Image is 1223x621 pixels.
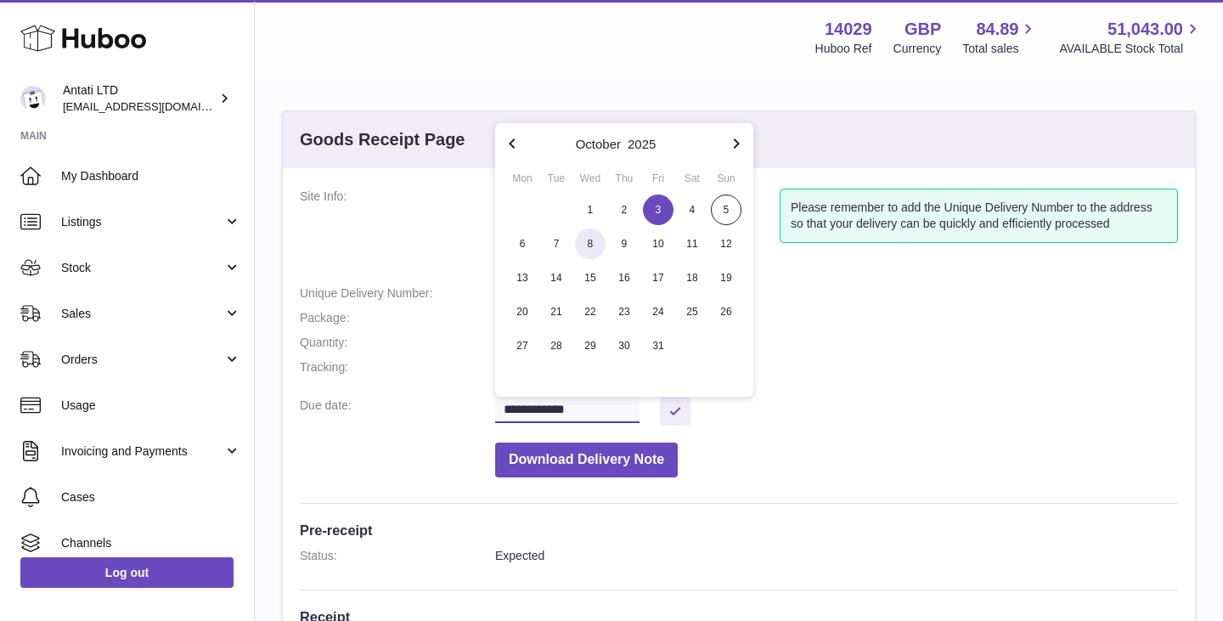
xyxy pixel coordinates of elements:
button: October [576,138,621,150]
span: Cases [61,489,241,505]
span: 2 [609,195,640,225]
strong: GBP [905,18,941,41]
span: 84.89 [976,18,1018,41]
span: 6 [507,229,538,259]
div: Currency [893,41,942,57]
div: Antati LTD [63,82,216,115]
span: 5 [711,195,741,225]
span: 28 [541,330,572,361]
span: 3 [643,195,673,225]
div: Thu [607,171,641,186]
span: 8 [575,229,606,259]
span: 29 [575,330,606,361]
button: 25 [675,295,709,329]
span: 27 [507,330,538,361]
button: 6 [505,227,539,261]
span: Usage [61,398,241,414]
span: 17 [643,263,673,293]
button: 27 [505,329,539,363]
span: [EMAIL_ADDRESS][DOMAIN_NAME] [63,99,250,113]
span: 22 [575,296,606,327]
button: 30 [607,329,641,363]
button: 5 [709,193,743,227]
div: Fri [641,171,675,186]
button: 14 [539,261,573,295]
img: toufic@antatiskin.com [20,86,46,111]
span: Invoicing and Payments [61,443,223,460]
span: 14 [541,263,572,293]
a: 51,043.00 AVAILABLE Stock Total [1059,18,1203,57]
div: Huboo Ref [815,41,872,57]
dt: Unique Delivery Number: [300,285,495,302]
button: 21 [539,295,573,329]
button: 8 [573,227,607,261]
span: 4 [677,195,707,225]
div: Wed [573,171,607,186]
div: Mon [505,171,539,186]
dt: Site Info: [300,189,495,277]
span: Stock [61,260,223,276]
button: 18 [675,261,709,295]
a: Log out [20,557,234,588]
span: 26 [711,296,741,327]
button: 1 [573,193,607,227]
button: 23 [607,295,641,329]
div: Tue [539,171,573,186]
button: 17 [641,261,675,295]
button: 19 [709,261,743,295]
h3: Goods Receipt Page [300,128,465,151]
span: 19 [711,263,741,293]
button: 20 [505,295,539,329]
span: 7 [541,229,572,259]
dd: Expected [495,548,1178,564]
button: 2025 [628,138,656,150]
button: 24 [641,295,675,329]
span: 31 [643,330,673,361]
dd: 14029-200564 [495,285,1178,302]
span: AVAILABLE Stock Total [1059,41,1203,57]
span: 23 [609,296,640,327]
span: 15 [575,263,606,293]
span: 13 [507,263,538,293]
button: 11 [675,227,709,261]
span: 9 [609,229,640,259]
span: 51,043.00 [1107,18,1183,41]
div: Sun [709,171,743,186]
span: 16 [609,263,640,293]
dt: Quantity: [300,335,495,351]
span: 10 [643,229,673,259]
span: 21 [541,296,572,327]
span: 12 [711,229,741,259]
span: 30 [609,330,640,361]
span: 1 [575,195,606,225]
h3: Pre-receipt [300,521,1178,539]
a: 84.89 Total sales [962,18,1038,57]
button: 7 [539,227,573,261]
button: 10 [641,227,675,261]
button: 16 [607,261,641,295]
span: My Dashboard [61,168,241,184]
span: 11 [677,229,707,259]
button: 26 [709,295,743,329]
button: 3 [641,193,675,227]
dd: 1 [495,335,1178,351]
button: 2 [607,193,641,227]
span: 18 [677,263,707,293]
dt: Tracking: [300,359,495,389]
span: Total sales [962,41,1038,57]
div: Sat [675,171,709,186]
button: 13 [505,261,539,295]
span: 24 [643,296,673,327]
button: 31 [641,329,675,363]
span: 20 [507,296,538,327]
button: 9 [607,227,641,261]
span: Listings [61,214,223,230]
div: Please remember to add the Unique Delivery Number to the address so that your delivery can be qui... [780,189,1178,243]
span: Channels [61,535,241,551]
button: 22 [573,295,607,329]
dt: Status: [300,548,495,564]
dd: Boxes [495,310,1178,326]
dt: Package: [300,310,495,326]
span: Orders [61,352,223,368]
span: Sales [61,306,223,322]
